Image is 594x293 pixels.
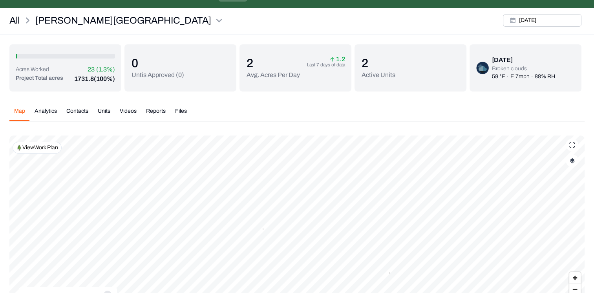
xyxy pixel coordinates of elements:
[569,272,581,284] button: Zoom in
[9,107,30,121] button: Map
[247,70,300,80] p: Avg. Acres Per Day
[510,73,530,81] p: E 7mph
[492,73,505,81] p: 59 °F
[62,107,93,121] button: Contacts
[96,65,115,74] p: (1.3%)
[170,107,192,121] button: Files
[492,55,555,65] div: [DATE]
[570,158,575,163] img: layerIcon
[330,57,334,62] img: arrow
[531,73,533,81] p: ·
[16,66,49,73] p: Acres Worked
[507,73,509,81] p: ·
[307,62,345,68] p: Last 7 days of data
[35,14,211,27] p: [PERSON_NAME][GEOGRAPHIC_DATA]
[88,65,95,74] p: 23
[141,107,170,121] button: Reports
[362,70,395,80] p: Active Units
[16,74,63,84] p: Project Total acres
[330,57,345,62] p: 1.2
[247,56,300,70] p: 2
[362,56,395,70] p: 2
[476,62,489,74] img: broken-clouds-night-D27faUOw.png
[9,14,20,27] a: All
[22,144,58,152] p: View Work Plan
[132,56,184,70] p: 0
[132,70,184,80] p: Untis Approved ( 0 )
[30,107,62,121] button: Analytics
[389,273,390,273] button: 2
[74,74,115,84] p: 1731.8 (100%)
[503,14,581,27] button: [DATE]
[535,73,555,81] p: 88% RH
[93,107,115,121] button: Units
[115,107,141,121] button: Videos
[492,65,555,73] p: Broken clouds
